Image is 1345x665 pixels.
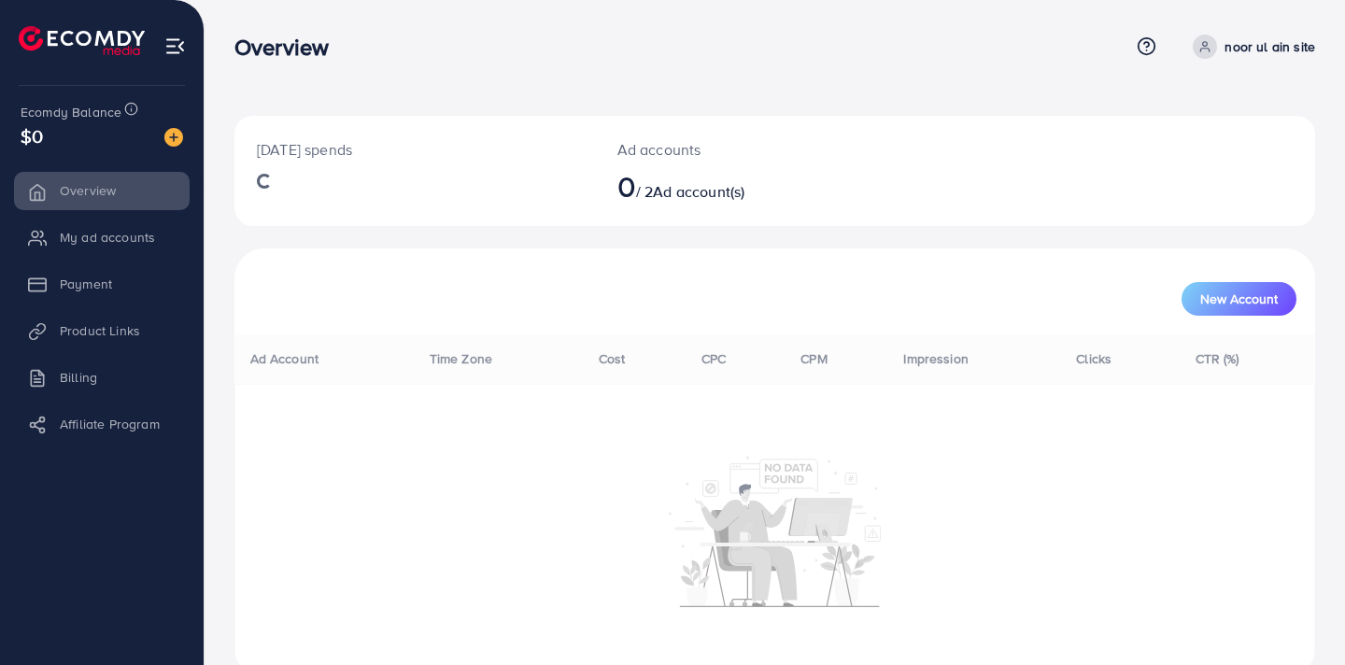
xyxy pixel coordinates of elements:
[19,26,145,55] img: logo
[164,35,186,57] img: menu
[164,128,183,147] img: image
[617,168,842,204] h2: / 2
[617,138,842,161] p: Ad accounts
[1200,292,1278,305] span: New Account
[257,138,573,161] p: [DATE] spends
[1225,35,1315,58] p: noor ul ain site
[617,164,636,207] span: 0
[21,122,43,149] span: $0
[21,103,121,121] span: Ecomdy Balance
[1182,282,1296,316] button: New Account
[653,181,744,202] span: Ad account(s)
[234,34,344,61] h3: Overview
[1185,35,1315,59] a: noor ul ain site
